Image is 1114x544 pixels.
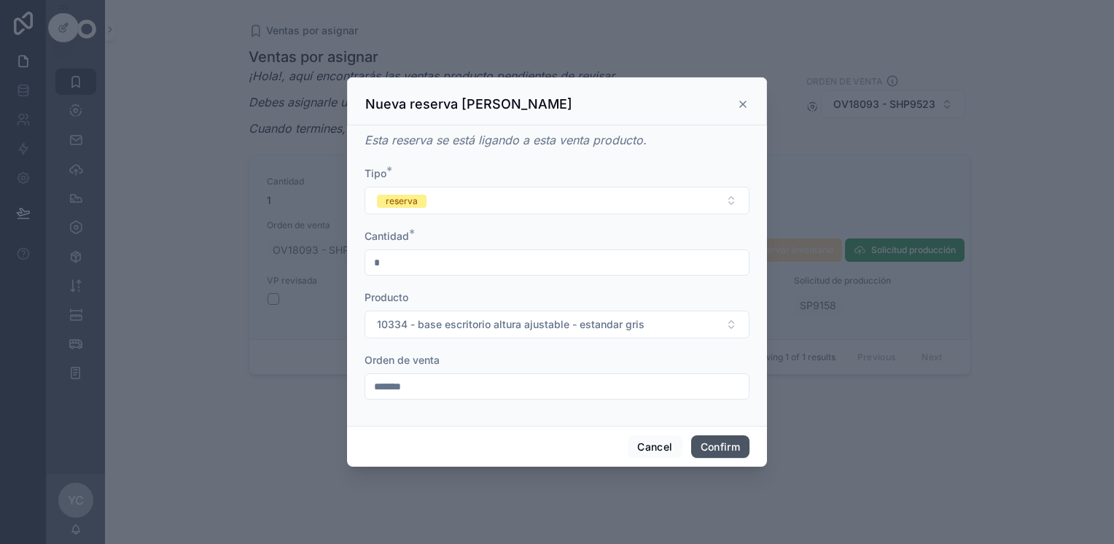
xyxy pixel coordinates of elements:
div: reserva [386,195,418,208]
button: Select Button [365,311,749,338]
span: Tipo [365,167,386,179]
button: Select Button [365,187,749,214]
span: Cantidad [365,230,409,242]
span: Orden de venta [365,354,440,366]
span: 10334 - base escritorio altura ajustable - estandar gris [377,317,644,332]
button: Confirm [691,435,749,459]
h3: Nueva reserva [PERSON_NAME] [365,96,572,113]
button: Cancel [628,435,682,459]
span: Producto [365,291,408,303]
em: Esta reserva se está ligando a esta venta producto. [365,133,647,147]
